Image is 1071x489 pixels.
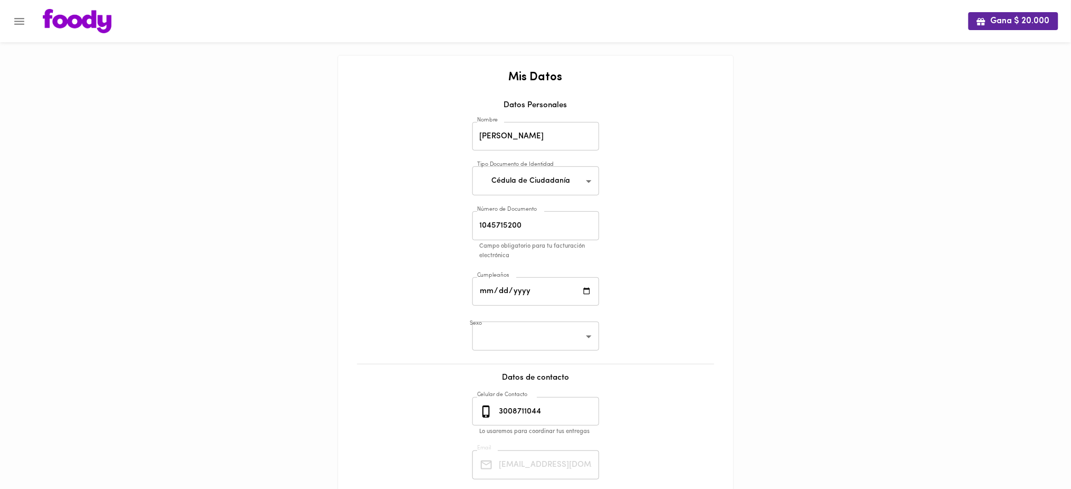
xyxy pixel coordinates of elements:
button: Gana $ 20.000 [968,12,1058,30]
input: Tu Email [497,450,599,479]
img: logo.png [43,9,111,33]
div: Datos Personales [349,100,723,119]
p: Lo usaremos para coordinar tus entregas [480,427,607,437]
div: Cédula de Ciudadanía [472,166,599,195]
button: Menu [6,8,32,34]
p: Campo obligatorio para tu facturación electrónica [480,242,607,261]
h2: Mis Datos [349,71,723,84]
label: Sexo [470,320,482,328]
input: 3010000000 [497,397,599,426]
div: ​ [472,322,599,351]
span: Gana $ 20.000 [977,16,1050,26]
div: Datos de contacto [349,372,723,394]
iframe: Messagebird Livechat Widget [1010,428,1060,478]
input: Número de Documento [472,211,599,240]
input: Tu nombre [472,122,599,151]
